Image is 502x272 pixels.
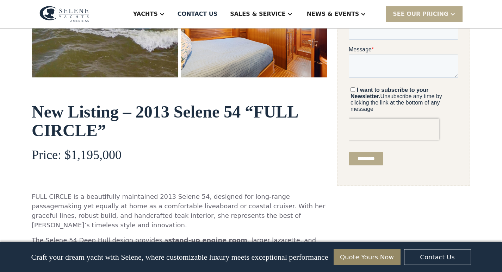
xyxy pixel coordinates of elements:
[32,102,298,140] strong: New Listing – 2013 Selene 54 “FULL CIRCLE”
[32,171,327,186] h3: ‍
[32,148,327,162] h4: Price: $1,195,000
[393,10,448,18] div: SEE Our Pricing
[404,249,471,265] a: Contact Us
[334,249,401,265] a: Quote Yours Now
[31,253,328,262] p: Craft your dream yacht with Selene, where customizable luxury meets exceptional performance
[133,10,158,18] div: Yachts
[307,10,359,18] div: News & EVENTS
[32,192,327,230] p: FULL CIRCLE is a beautifully maintained 2013 Selene 54, designed for long-range passagemaking yet...
[386,6,463,21] div: SEE Our Pricing
[39,6,89,22] img: logo
[168,236,247,244] strong: stand-up engine room
[178,10,218,18] div: Contact US
[230,10,285,18] div: Sales & Service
